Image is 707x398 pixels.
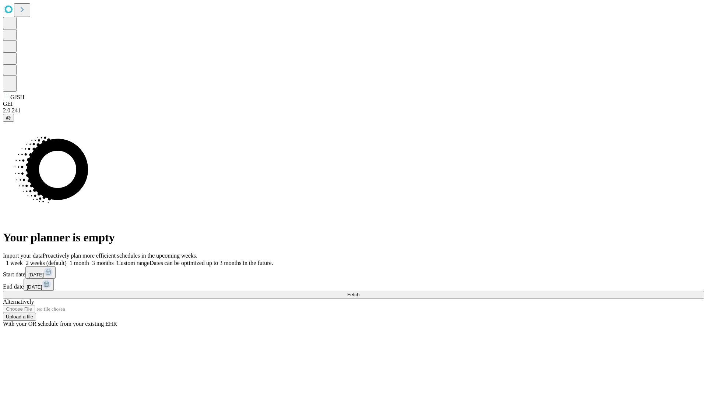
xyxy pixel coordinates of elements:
button: @ [3,114,14,122]
span: Import your data [3,252,43,259]
button: Upload a file [3,313,36,321]
span: @ [6,115,11,121]
span: Alternatively [3,298,34,305]
span: 2 weeks (default) [26,260,67,266]
span: Dates can be optimized up to 3 months in the future. [150,260,273,266]
button: [DATE] [24,279,54,291]
div: Start date [3,266,704,279]
button: Fetch [3,291,704,298]
span: Fetch [347,292,359,297]
span: With your OR schedule from your existing EHR [3,321,117,327]
span: Custom range [117,260,150,266]
span: 3 months [92,260,114,266]
div: GEI [3,101,704,107]
span: Proactively plan more efficient schedules in the upcoming weeks. [43,252,197,259]
span: 1 month [70,260,89,266]
div: 2.0.241 [3,107,704,114]
button: [DATE] [25,266,56,279]
span: [DATE] [28,272,44,277]
span: GJSH [10,94,24,100]
h1: Your planner is empty [3,231,704,244]
span: [DATE] [27,284,42,290]
div: End date [3,279,704,291]
span: 1 week [6,260,23,266]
